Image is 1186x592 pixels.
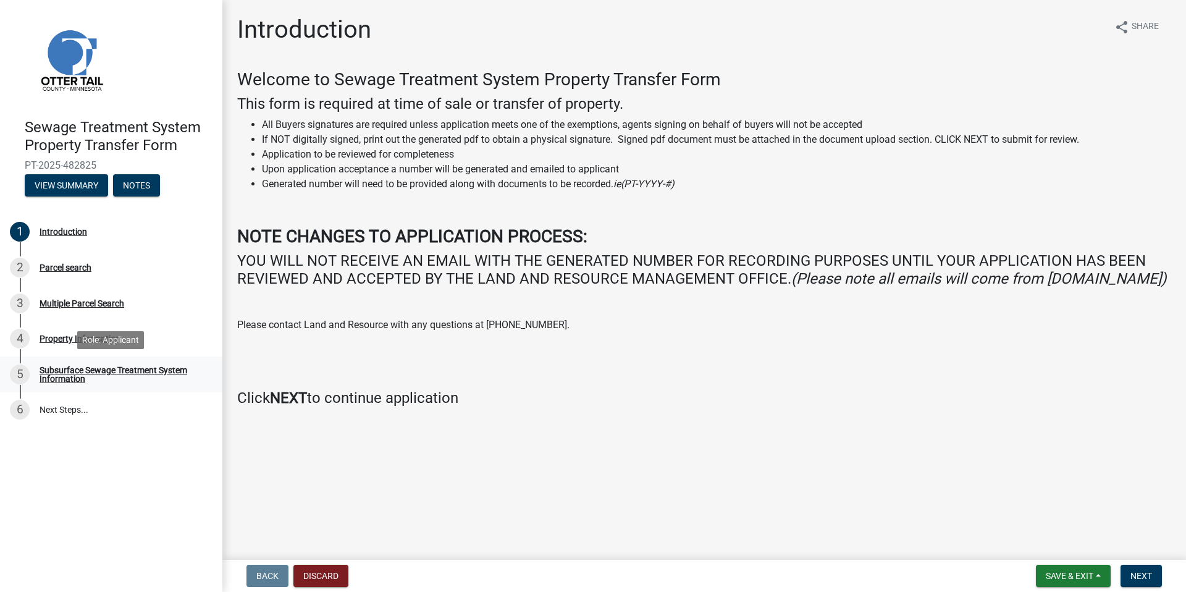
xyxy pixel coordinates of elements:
[10,258,30,277] div: 2
[10,400,30,420] div: 6
[1121,565,1162,587] button: Next
[25,13,117,106] img: Otter Tail County, Minnesota
[40,334,120,343] div: Property Information
[1132,20,1159,35] span: Share
[1104,15,1169,39] button: shareShare
[1046,571,1093,581] span: Save & Exit
[40,299,124,308] div: Multiple Parcel Search
[40,263,91,272] div: Parcel search
[10,294,30,313] div: 3
[262,117,1171,132] li: All Buyers signatures are required unless application meets one of the exemptions, agents signing...
[113,181,160,191] wm-modal-confirm: Notes
[262,162,1171,177] li: Upon application acceptance a number will be generated and emailed to applicant
[237,226,587,247] strong: NOTE CHANGES TO APPLICATION PROCESS:
[237,95,1171,113] h4: This form is required at time of sale or transfer of property.
[10,365,30,384] div: 5
[791,270,1166,287] i: (Please note all emails will come from [DOMAIN_NAME])
[25,119,212,154] h4: Sewage Treatment System Property Transfer Form
[237,389,1171,407] h4: Click to continue application
[237,69,1171,90] h3: Welcome to Sewage Treatment System Property Transfer Form
[25,174,108,197] button: View Summary
[270,389,307,407] strong: NEXT
[237,15,371,44] h1: Introduction
[256,571,279,581] span: Back
[262,147,1171,162] li: Application to be reviewed for completeness
[246,565,288,587] button: Back
[1036,565,1111,587] button: Save & Exit
[40,227,87,236] div: Introduction
[25,159,198,171] span: PT-2025-482825
[10,329,30,349] div: 4
[613,178,675,190] i: ie(PT-YYYY-#)
[40,366,203,383] div: Subsurface Sewage Treatment System Information
[293,565,348,587] button: Discard
[237,318,1171,332] p: Please contact Land and Resource with any questions at [PHONE_NUMBER].
[1130,571,1152,581] span: Next
[1114,20,1129,35] i: share
[10,222,30,242] div: 1
[262,177,1171,192] li: Generated number will need to be provided along with documents to be recorded.
[77,331,144,349] div: Role: Applicant
[113,174,160,197] button: Notes
[262,132,1171,147] li: If NOT digitally signed, print out the generated pdf to obtain a physical signature. Signed pdf d...
[237,252,1171,288] h4: YOU WILL NOT RECEIVE AN EMAIL WITH THE GENERATED NUMBER FOR RECORDING PURPOSES UNTIL YOUR APPLICA...
[25,181,108,191] wm-modal-confirm: Summary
